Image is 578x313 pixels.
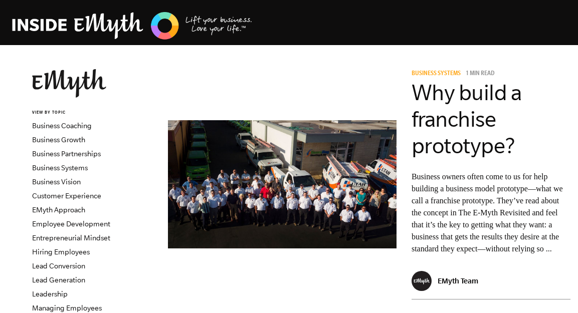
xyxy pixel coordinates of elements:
[32,178,81,186] a: Business Vision
[32,234,110,242] a: Entrepreneurial Mindset
[528,265,578,313] iframe: Chat Widget
[32,110,153,116] h6: VIEW BY TOPIC
[438,276,478,285] p: EMyth Team
[412,80,522,158] a: Why build a franchise prototype?
[32,262,85,270] a: Lead Conversion
[32,150,101,158] a: Business Partnerships
[412,71,464,78] a: Business Systems
[412,271,432,291] img: EMyth Team - EMyth
[32,290,68,298] a: Leadership
[32,206,85,214] a: EMyth Approach
[12,11,253,41] img: EMyth Business Coaching
[32,276,85,284] a: Lead Generation
[412,171,570,255] p: Business owners often come to us for help building a business model prototype—what we call a fran...
[32,69,106,98] img: EMyth
[32,164,88,172] a: Business Systems
[32,136,85,144] a: Business Growth
[32,304,102,312] a: Managing Employees
[32,122,92,130] a: Business Coaching
[466,71,495,78] p: 1 min read
[32,248,90,256] a: Hiring Employees
[412,71,461,78] span: Business Systems
[32,192,101,200] a: Customer Experience
[168,120,397,248] img: business model prototype
[32,220,110,228] a: Employee Development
